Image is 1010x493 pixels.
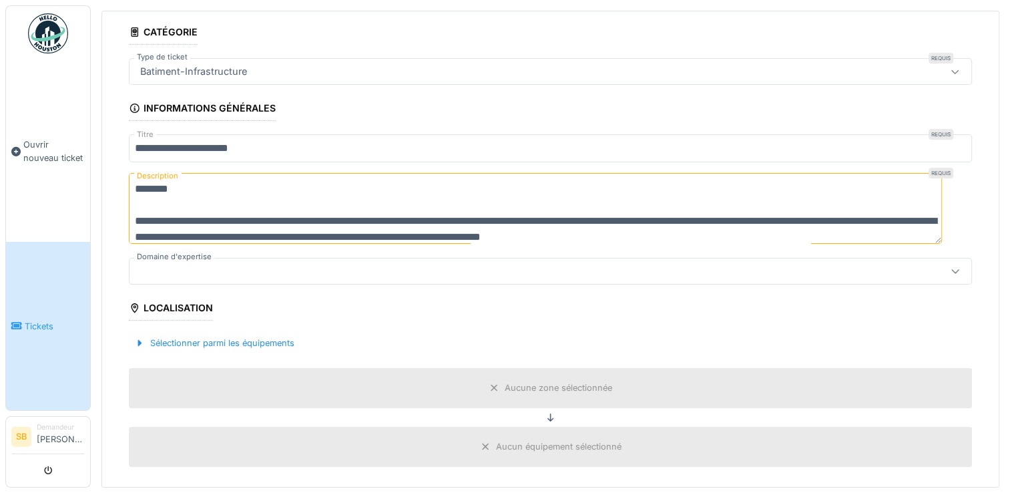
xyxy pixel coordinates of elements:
img: Badge_color-CXgf-gQk.svg [28,13,68,53]
div: Catégorie [129,22,198,45]
div: Sélectionner parmi les équipements [129,334,300,352]
li: [PERSON_NAME] [37,422,85,451]
div: Aucune zone sélectionnée [505,381,612,394]
label: Domaine d'expertise [134,251,214,263]
div: Aucun équipement sélectionné [496,440,621,453]
div: Batiment-Infrastructure [135,64,252,79]
a: Ouvrir nouveau ticket [6,61,90,242]
a: SB Demandeur[PERSON_NAME] [11,422,85,454]
label: Titre [134,129,156,140]
span: Ouvrir nouveau ticket [23,138,85,164]
div: Requis [929,53,953,63]
span: Tickets [25,320,85,333]
div: Requis [929,168,953,178]
a: Tickets [6,242,90,410]
div: Informations générales [129,98,276,121]
label: Type de ticket [134,51,190,63]
li: SB [11,427,31,447]
div: Localisation [129,298,213,321]
div: Demandeur [37,422,85,432]
label: Description [134,168,181,184]
div: Requis [929,129,953,140]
